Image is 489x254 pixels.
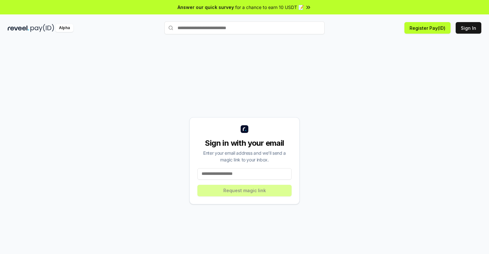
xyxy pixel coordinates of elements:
div: Alpha [55,24,73,32]
span: for a chance to earn 10 USDT 📝 [235,4,304,11]
div: Sign in with your email [197,138,292,148]
div: Enter your email address and we’ll send a magic link to your inbox. [197,150,292,163]
img: logo_small [241,125,248,133]
span: Answer our quick survey [178,4,234,11]
button: Register Pay(ID) [404,22,451,34]
img: pay_id [30,24,54,32]
img: reveel_dark [8,24,29,32]
button: Sign In [456,22,481,34]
